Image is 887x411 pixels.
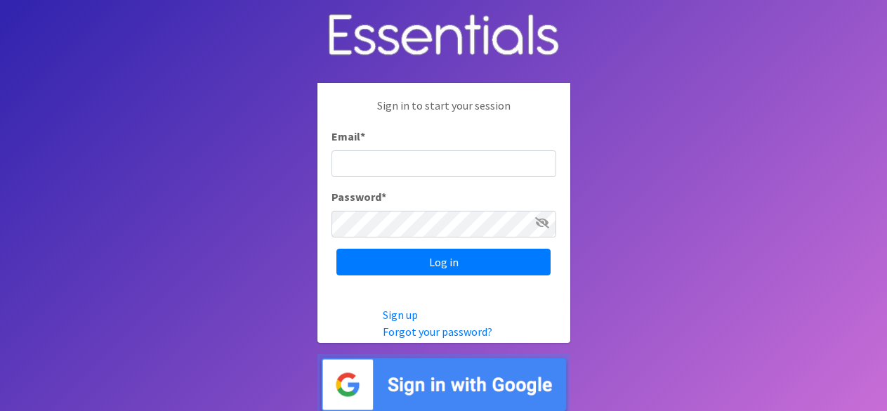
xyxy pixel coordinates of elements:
p: Sign in to start your session [331,97,556,128]
a: Sign up [383,308,418,322]
label: Email [331,128,365,145]
input: Log in [336,249,551,275]
abbr: required [360,129,365,143]
a: Forgot your password? [383,325,492,339]
label: Password [331,188,386,205]
abbr: required [381,190,386,204]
